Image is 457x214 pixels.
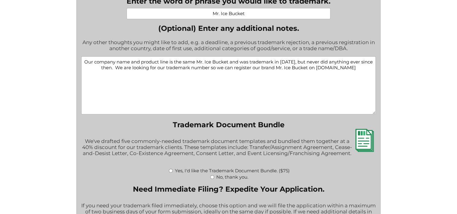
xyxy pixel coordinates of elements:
div: We've drafted five commonly-needed trademark document templates and bundled them together at a 40... [81,134,376,167]
input: Examples: Apple, Macbook, Think Different, etc. [127,8,330,19]
label: (Optional) Enter any additional notes. [81,24,376,33]
legend: Need Immediate Filing? Expedite Your Application. [133,185,324,193]
img: Trademark Document Bundle [353,129,376,152]
label: No, thank you. [216,174,248,180]
label: Yes, I'd like the Trademark Document Bundle. ($75) [175,168,290,173]
div: Any other thoughts you might like to add, e.g. a deadline, a previous trademark rejection, a prev... [81,35,376,56]
legend: Trademark Document Bundle [172,120,284,129]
